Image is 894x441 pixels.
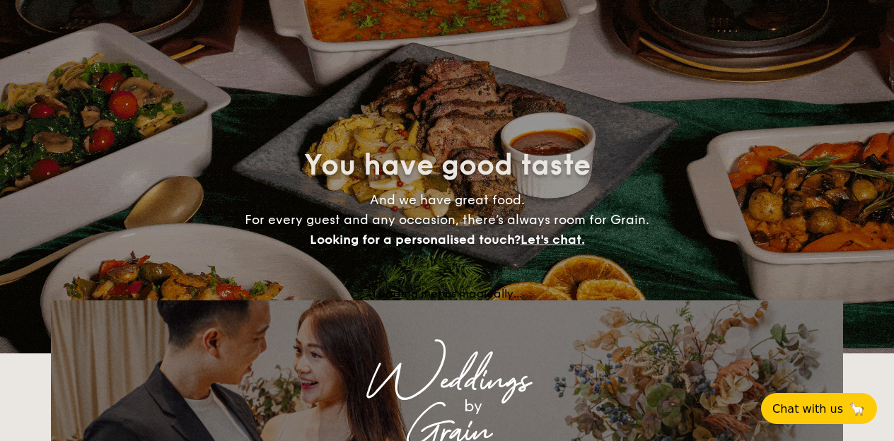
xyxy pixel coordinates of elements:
[51,287,843,300] div: Loading menus magically...
[772,402,843,416] span: Chat with us
[521,232,585,247] span: Let's chat.
[175,368,719,394] div: Weddings
[228,394,719,419] div: by
[761,393,877,424] button: Chat with us🦙
[849,401,866,417] span: 🦙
